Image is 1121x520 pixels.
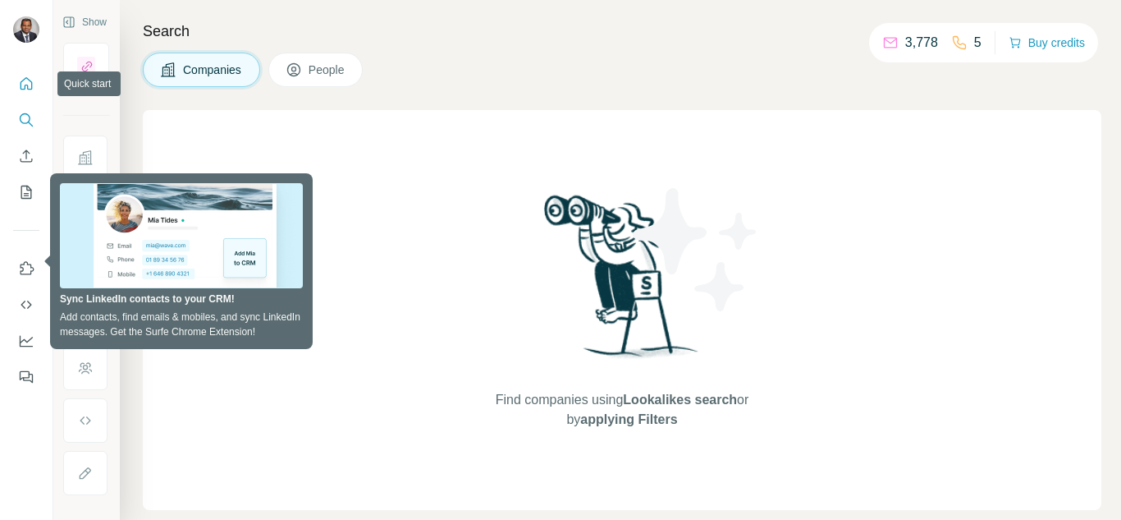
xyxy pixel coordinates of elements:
p: 3,778 [905,33,938,53]
img: Avatar [13,16,39,43]
button: My lists [13,177,39,207]
button: Show [51,10,118,35]
span: Lookalikes search [623,393,737,407]
span: Companies [183,62,243,78]
h4: Search [143,20,1101,43]
button: Quick start [13,69,39,99]
button: Use Surfe API [13,290,39,320]
img: Surfe Illustration - Woman searching with binoculars [537,191,707,374]
span: People [309,62,346,78]
span: Find companies using or by [491,390,753,430]
p: 5 [974,33,981,53]
button: Buy credits [1009,31,1085,54]
button: Search [13,105,39,135]
img: Surfe Illustration - Stars [622,176,770,324]
button: Feedback [13,362,39,392]
button: Use Surfe on LinkedIn [13,254,39,283]
button: Enrich CSV [13,141,39,171]
button: Dashboard [13,326,39,356]
span: applying Filters [580,412,677,426]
